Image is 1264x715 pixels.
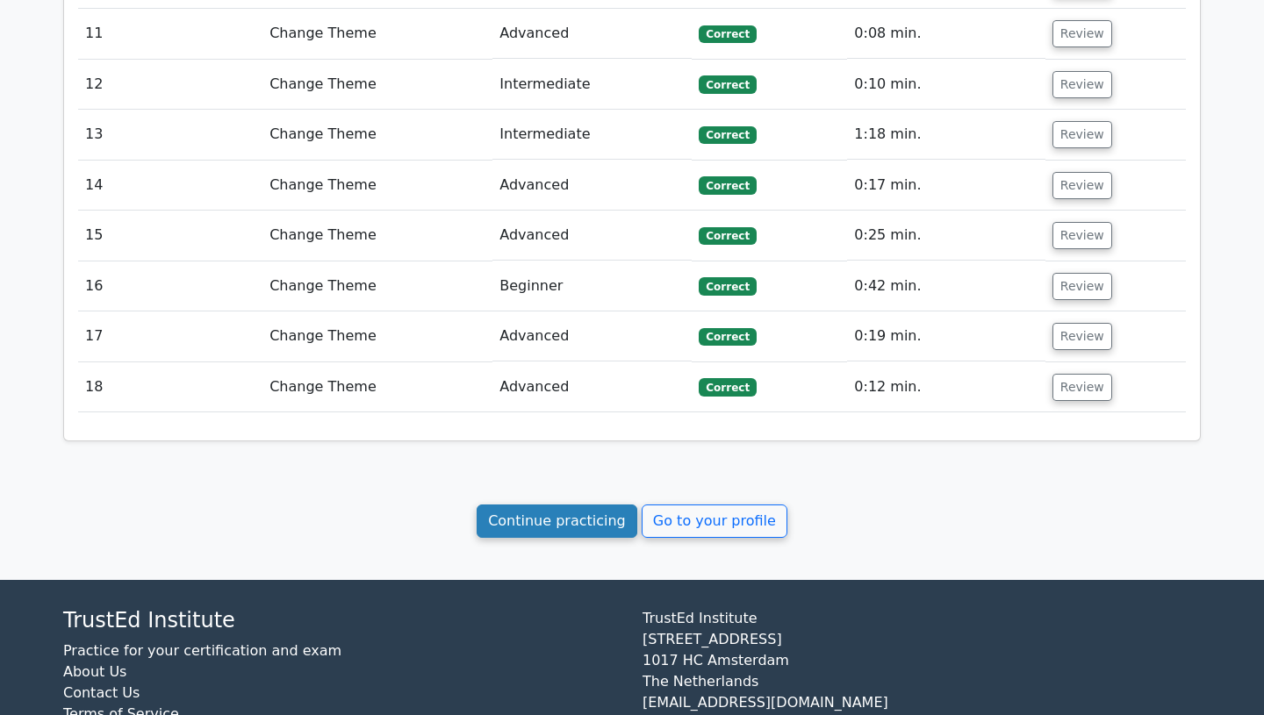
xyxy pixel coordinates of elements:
button: Review [1052,374,1112,401]
td: 14 [78,161,262,211]
button: Review [1052,273,1112,300]
a: Go to your profile [642,504,787,538]
td: 16 [78,261,262,311]
button: Review [1052,172,1112,199]
td: Change Theme [262,9,492,59]
td: 0:42 min. [847,261,1045,311]
td: 12 [78,60,262,110]
td: 15 [78,211,262,261]
a: Contact Us [63,684,140,701]
td: Advanced [492,211,692,261]
button: Review [1052,222,1112,249]
span: Correct [699,378,756,396]
td: Advanced [492,161,692,211]
span: Correct [699,126,756,144]
span: Correct [699,227,756,245]
span: Correct [699,277,756,295]
td: 11 [78,9,262,59]
td: 0:10 min. [847,60,1045,110]
span: Correct [699,328,756,346]
td: 13 [78,110,262,160]
td: Change Theme [262,311,492,361]
td: Intermediate [492,60,692,110]
td: 0:19 min. [847,311,1045,361]
button: Review [1052,20,1112,47]
td: Advanced [492,362,692,412]
a: Continue practicing [477,504,637,538]
td: Change Theme [262,110,492,160]
td: Intermediate [492,110,692,160]
span: Correct [699,25,756,43]
button: Review [1052,323,1112,350]
td: 0:25 min. [847,211,1045,261]
td: Change Theme [262,211,492,261]
td: 18 [78,362,262,412]
td: Advanced [492,311,692,361]
td: Change Theme [262,261,492,311]
td: 0:08 min. [847,9,1045,59]
td: 0:12 min. [847,362,1045,412]
a: Practice for your certification and exam [63,642,341,659]
button: Review [1052,71,1112,98]
td: 0:17 min. [847,161,1045,211]
td: 1:18 min. [847,110,1045,160]
td: 17 [78,311,262,361]
span: Correct [699,176,756,194]
button: Review [1052,121,1112,148]
a: About Us [63,663,126,680]
td: Beginner [492,261,692,311]
td: Change Theme [262,161,492,211]
td: Change Theme [262,362,492,412]
td: Change Theme [262,60,492,110]
td: Advanced [492,9,692,59]
span: Correct [699,75,756,93]
h4: TrustEd Institute [63,608,621,633]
